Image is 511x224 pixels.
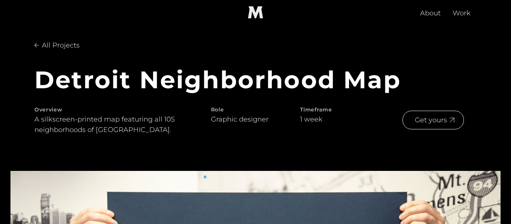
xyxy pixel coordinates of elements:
[412,115,450,125] div: Get yours
[211,114,276,125] div: Graphic designer
[34,36,94,54] a: All Projects
[244,6,267,18] img: "M" logo
[244,0,267,24] a: home
[447,0,477,24] a: Work
[34,66,477,93] h1: Detroit Neighborhood Map
[39,40,83,50] div: All Projects
[34,43,39,47] img: Arrow pointing left
[414,0,447,24] a: About
[300,105,365,114] h1: Timeframe
[300,114,322,125] p: 1 week
[34,105,187,114] h2: Overview
[403,111,464,129] a: Get yours
[211,105,276,114] h1: Role
[34,114,187,135] p: A silkscreen-printed map featuring all 105 neighborhoods of [GEOGRAPHIC_DATA].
